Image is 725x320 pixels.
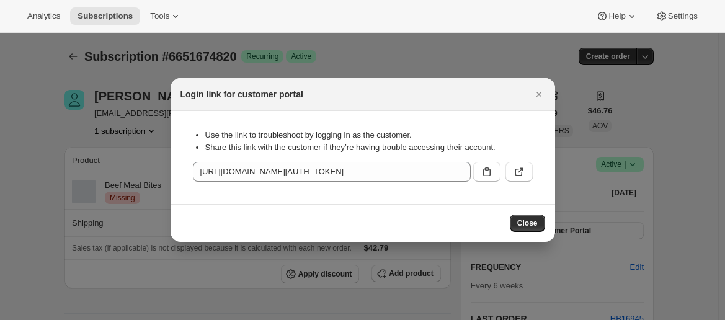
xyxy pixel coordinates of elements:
span: Analytics [27,11,60,21]
button: Tools [143,7,189,25]
span: Settings [668,11,698,21]
button: Analytics [20,7,68,25]
span: Subscriptions [78,11,133,21]
span: Tools [150,11,169,21]
button: Settings [648,7,705,25]
button: Close [510,215,545,232]
button: Subscriptions [70,7,140,25]
span: Close [517,218,538,228]
button: Close [530,86,548,103]
li: Use the link to troubleshoot by logging in as the customer. [205,129,533,141]
button: Help [589,7,645,25]
span: Help [608,11,625,21]
h2: Login link for customer portal [180,88,303,100]
li: Share this link with the customer if they’re having trouble accessing their account. [205,141,533,154]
